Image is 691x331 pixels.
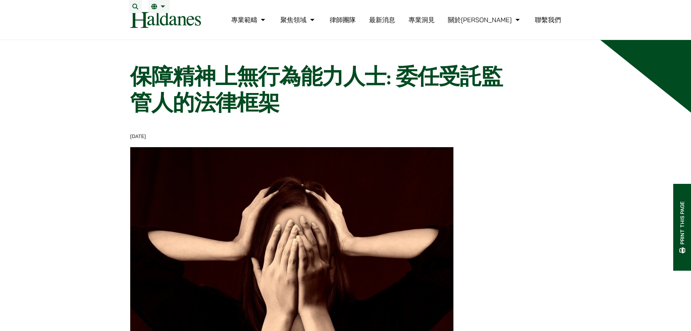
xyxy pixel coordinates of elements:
a: 最新消息 [369,16,395,24]
a: 關於何敦 [448,16,522,24]
img: Logo of Haldanes [130,12,201,28]
a: 律師團隊 [330,16,356,24]
a: 專業洞見 [408,16,435,24]
a: 聚焦領域 [280,16,316,24]
h1: 保障精神上無行為能力人士: 委任受託監管人的法律框架 [130,63,507,116]
a: 繁 [151,4,167,9]
a: 聯繫我們 [535,16,561,24]
time: [DATE] [130,133,146,140]
a: 專業範疇 [231,16,267,24]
